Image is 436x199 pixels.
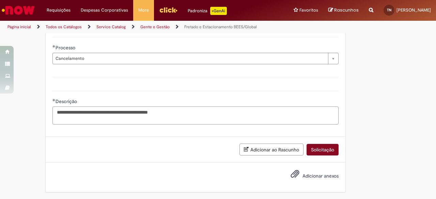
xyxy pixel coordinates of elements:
[334,7,359,13] span: Rascunhos
[184,24,257,30] a: Fretado e Estacionamento BEES/Global
[47,7,71,14] span: Requisições
[210,7,227,15] p: +GenAi
[1,3,36,17] img: ServiceNow
[7,24,31,30] a: Página inicial
[307,144,339,155] button: Solicitação
[289,168,301,183] button: Adicionar anexos
[328,7,359,14] a: Rascunhos
[188,7,227,15] div: Padroniza
[140,24,170,30] a: Gente e Gestão
[81,7,128,14] span: Despesas Corporativas
[5,21,285,33] ul: Trilhas de página
[52,99,56,101] span: Obrigatório Preenchido
[56,45,77,51] span: Processo
[302,173,339,179] span: Adicionar anexos
[159,5,177,15] img: click_logo_yellow_360x200.png
[138,7,149,14] span: More
[96,24,126,30] a: Service Catalog
[239,144,303,155] button: Adicionar ao Rascunho
[396,7,431,13] span: [PERSON_NAME]
[52,106,339,125] textarea: Descrição
[46,24,82,30] a: Todos os Catálogos
[56,53,325,64] span: Cancelamento
[56,98,78,104] span: Descrição
[52,45,56,48] span: Obrigatório Preenchido
[299,7,318,14] span: Favoritos
[387,8,391,12] span: TN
